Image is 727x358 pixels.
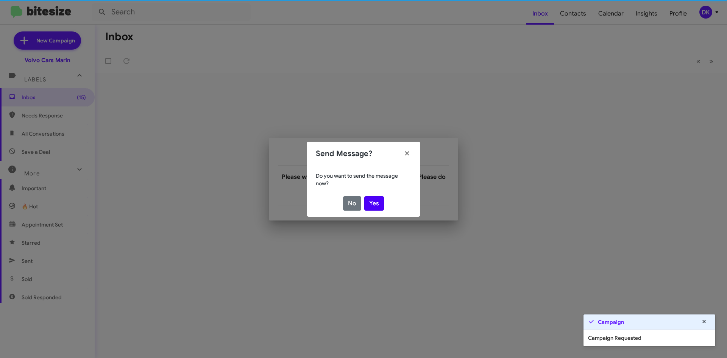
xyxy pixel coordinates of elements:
[583,330,715,346] div: Campaign Requested
[364,196,384,211] button: Yes
[316,172,411,187] p: Do you want to send the message now?
[598,318,624,326] strong: Campaign
[316,148,372,160] h2: Send Message?
[343,196,361,211] button: No
[397,143,418,164] button: Close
